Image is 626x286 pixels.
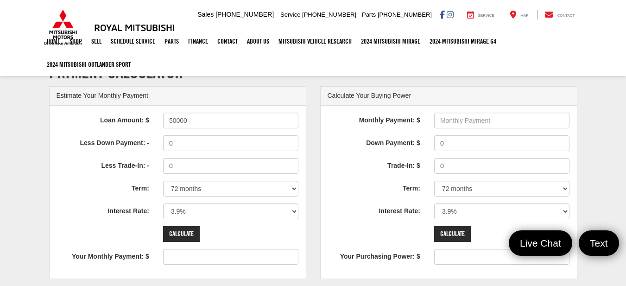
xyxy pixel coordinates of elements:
[537,10,582,19] a: Contact
[557,13,575,18] span: Contact
[434,226,471,242] input: Calculate
[50,158,156,171] label: Less Trade-In: -
[302,11,356,18] span: [PHONE_NUMBER]
[321,158,427,171] label: Trade-In: $
[356,30,425,53] a: 2024 Mitsubishi Mirage
[242,30,274,53] a: About Us
[321,87,577,106] div: Calculate Your Buying Power
[274,30,356,53] a: Mitsubishi Vehicle Research
[280,11,300,18] span: Service
[503,10,535,19] a: Map
[87,30,106,53] a: Sell
[50,181,156,193] label: Term:
[585,237,613,249] span: Text
[321,181,427,193] label: Term:
[440,11,445,18] a: Facebook: Click to visit our Facebook page
[94,22,175,32] h3: Royal Mitsubishi
[197,11,214,18] span: Sales
[520,13,528,18] span: Map
[425,30,501,53] a: 2024 Mitsubishi Mirage G4
[50,249,156,261] label: Your Monthly Payment: $
[160,30,183,53] a: Parts: Opens in a new tab
[50,203,156,216] label: Interest Rate:
[460,10,501,19] a: Service
[434,135,570,151] input: Down Payment
[50,87,306,106] div: Estimate Your Monthly Payment
[42,30,65,53] a: Home
[515,237,566,249] span: Live Chat
[163,226,200,242] input: Calculate
[163,113,299,128] input: Loan Amount
[509,230,572,256] a: Live Chat
[362,11,376,18] span: Parts
[106,30,160,53] a: Schedule Service: Opens in a new tab
[215,11,274,18] span: [PHONE_NUMBER]
[183,30,213,53] a: Finance
[447,11,454,18] a: Instagram: Click to visit our Instagram page
[321,113,427,125] label: Monthly Payment: $
[478,13,494,18] span: Service
[42,53,135,76] a: 2024 Mitsubishi Outlander SPORT
[65,30,87,53] a: Shop
[42,9,84,45] img: Mitsubishi
[50,135,156,148] label: Less Down Payment: -
[434,113,570,128] input: Monthly Payment
[213,30,242,53] a: Contact
[579,230,619,256] a: Text
[378,11,432,18] span: [PHONE_NUMBER]
[321,249,427,261] label: Your Purchasing Power: $
[49,63,577,82] h1: Payment Calculator
[321,135,427,148] label: Down Payment: $
[321,203,427,216] label: Interest Rate:
[50,113,156,125] label: Loan Amount: $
